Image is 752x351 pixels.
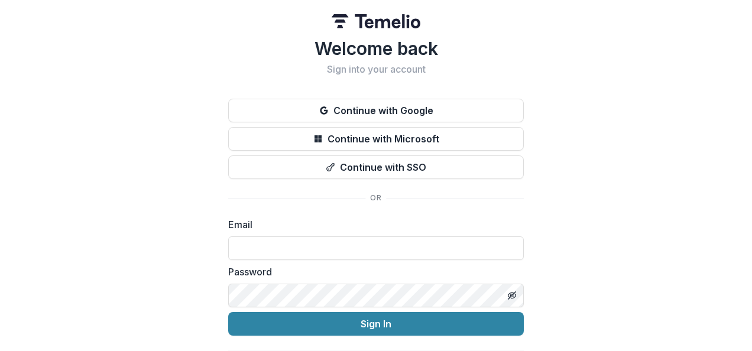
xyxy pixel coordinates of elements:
label: Email [228,217,517,232]
button: Toggle password visibility [503,286,521,305]
button: Continue with SSO [228,155,524,179]
button: Continue with Microsoft [228,127,524,151]
button: Continue with Google [228,99,524,122]
img: Temelio [332,14,420,28]
h1: Welcome back [228,38,524,59]
h2: Sign into your account [228,64,524,75]
label: Password [228,265,517,279]
button: Sign In [228,312,524,336]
